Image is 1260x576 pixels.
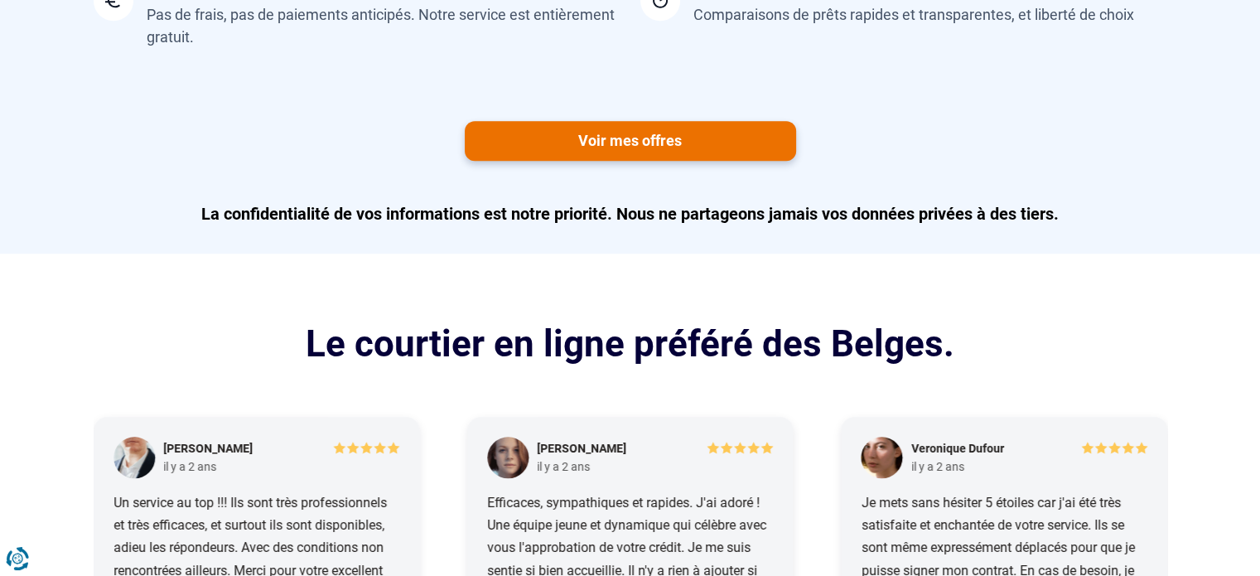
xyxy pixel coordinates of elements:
a: Voir mes offres [465,121,796,161]
img: 5/5 [707,441,773,454]
div: [PERSON_NAME] [537,441,626,457]
div: il y a 2 ans [910,459,963,474]
div: Comparaisons de prêts rapides et transparentes, et liberté de choix [693,3,1134,26]
p: La confidentialité de vos informations est notre priorité. Nous ne partageons jamais vos données ... [94,202,1167,225]
div: Veronique Dufour [910,441,1003,457]
div: il y a 2 ans [537,459,590,474]
h2: Le courtier en ligne préféré des Belges. [94,320,1167,369]
img: 5/5 [333,441,399,454]
img: 5/5 [1080,441,1147,454]
div: [PERSON_NAME] [162,441,252,457]
div: il y a 2 ans [162,459,215,474]
div: Pas de frais, pas de paiements anticipés. Notre service est entièrement gratuit. [147,3,620,48]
